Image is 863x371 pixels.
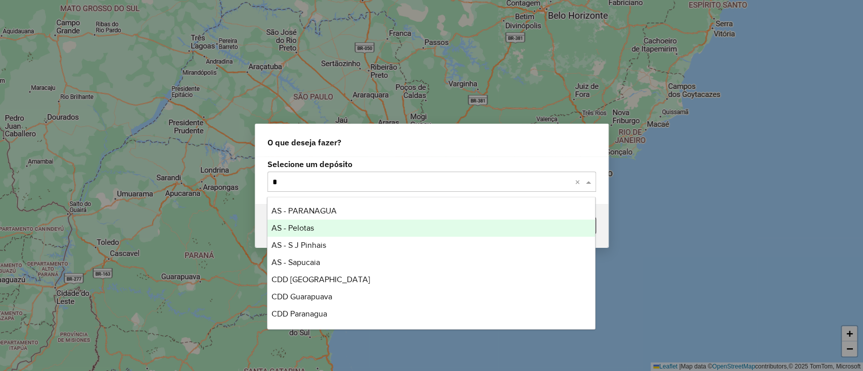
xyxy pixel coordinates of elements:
[271,224,314,232] span: AS - Pelotas
[271,258,320,267] span: AS - Sapucaia
[267,197,596,330] ng-dropdown-panel: Options list
[267,136,341,148] span: O que deseja fazer?
[271,241,326,249] span: AS - S J Pinhais
[271,275,370,284] span: CDD [GEOGRAPHIC_DATA]
[267,158,596,170] label: Selecione um depósito
[271,292,332,301] span: CDD Guarapuava
[271,206,337,215] span: AS - PARANAGUA
[575,176,583,188] span: Clear all
[271,309,327,318] span: CDD Paranagua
